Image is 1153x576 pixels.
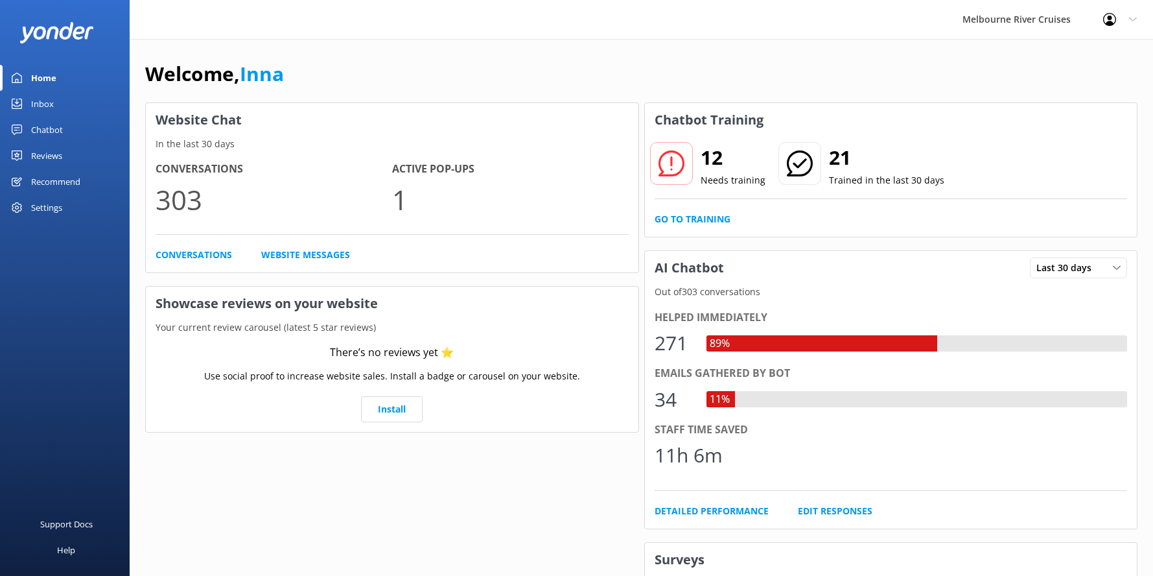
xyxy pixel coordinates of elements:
h3: Website Chat [146,103,638,137]
div: Help [57,537,75,563]
p: Use social proof to increase website sales. Install a badge or carousel on your website. [204,369,580,383]
div: Emails gathered by bot [655,365,1128,382]
img: yonder-white-logo.png [19,22,94,43]
h3: Showcase reviews on your website [146,287,638,320]
h2: 21 [829,142,944,173]
div: Settings [31,195,62,221]
a: Conversations [156,248,232,262]
div: 271 [655,328,693,359]
div: 11% [706,391,733,408]
div: Staff time saved [655,422,1128,438]
p: 1 [392,178,629,221]
div: Inbox [31,91,54,117]
a: Detailed Performance [655,504,769,518]
h1: Welcome, [145,58,284,90]
p: Out of 303 conversations [645,285,1137,299]
div: Reviews [31,143,62,169]
h3: Chatbot Training [645,103,773,137]
h3: AI Chatbot [645,251,734,285]
span: Last 30 days [1036,261,1099,275]
p: In the last 30 days [146,137,638,151]
a: Go to Training [655,212,730,226]
div: Home [31,65,56,91]
a: Website Messages [261,248,350,262]
a: Edit Responses [798,504,872,518]
h2: 12 [701,142,765,173]
a: Inna [240,60,284,87]
div: 34 [655,384,693,415]
p: Your current review carousel (latest 5 star reviews) [146,320,638,335]
p: Trained in the last 30 days [829,173,944,187]
p: Needs training [701,173,765,187]
h4: Conversations [156,161,392,178]
a: Install [361,396,423,422]
p: 303 [156,178,392,221]
div: Helped immediately [655,309,1128,326]
div: Recommend [31,169,80,195]
h4: Active Pop-ups [392,161,629,178]
div: Chatbot [31,117,63,143]
div: 11h 6m [655,440,723,471]
div: There’s no reviews yet ⭐ [330,344,454,361]
div: Support Docs [40,511,93,537]
div: 89% [706,335,733,352]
